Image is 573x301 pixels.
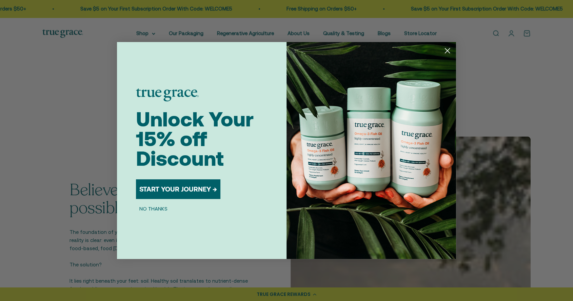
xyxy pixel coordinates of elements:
img: 098727d5-50f8-4f9b-9554-844bb8da1403.jpeg [286,42,456,259]
img: logo placeholder [136,88,199,101]
span: Unlock Your 15% off Discount [136,107,254,170]
button: NO THANKS [136,204,171,213]
button: START YOUR JOURNEY → [136,179,220,199]
button: Close dialog [441,45,453,57]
